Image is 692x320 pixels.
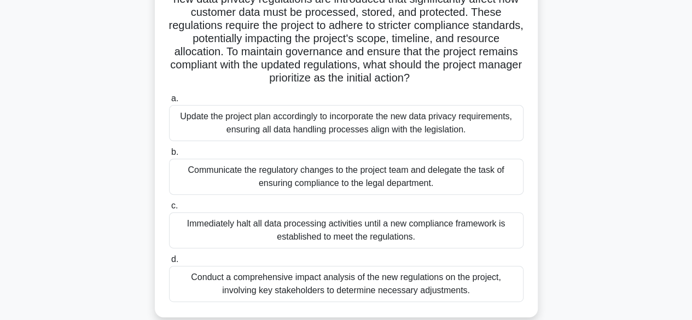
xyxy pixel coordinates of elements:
div: Update the project plan accordingly to incorporate the new data privacy requirements, ensuring al... [169,105,524,141]
span: d. [171,254,178,264]
div: Communicate the regulatory changes to the project team and delegate the task of ensuring complian... [169,159,524,195]
div: Conduct a comprehensive impact analysis of the new regulations on the project, involving key stak... [169,266,524,302]
div: Immediately halt all data processing activities until a new compliance framework is established t... [169,212,524,248]
span: b. [171,147,178,156]
span: c. [171,201,178,210]
span: a. [171,94,178,103]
